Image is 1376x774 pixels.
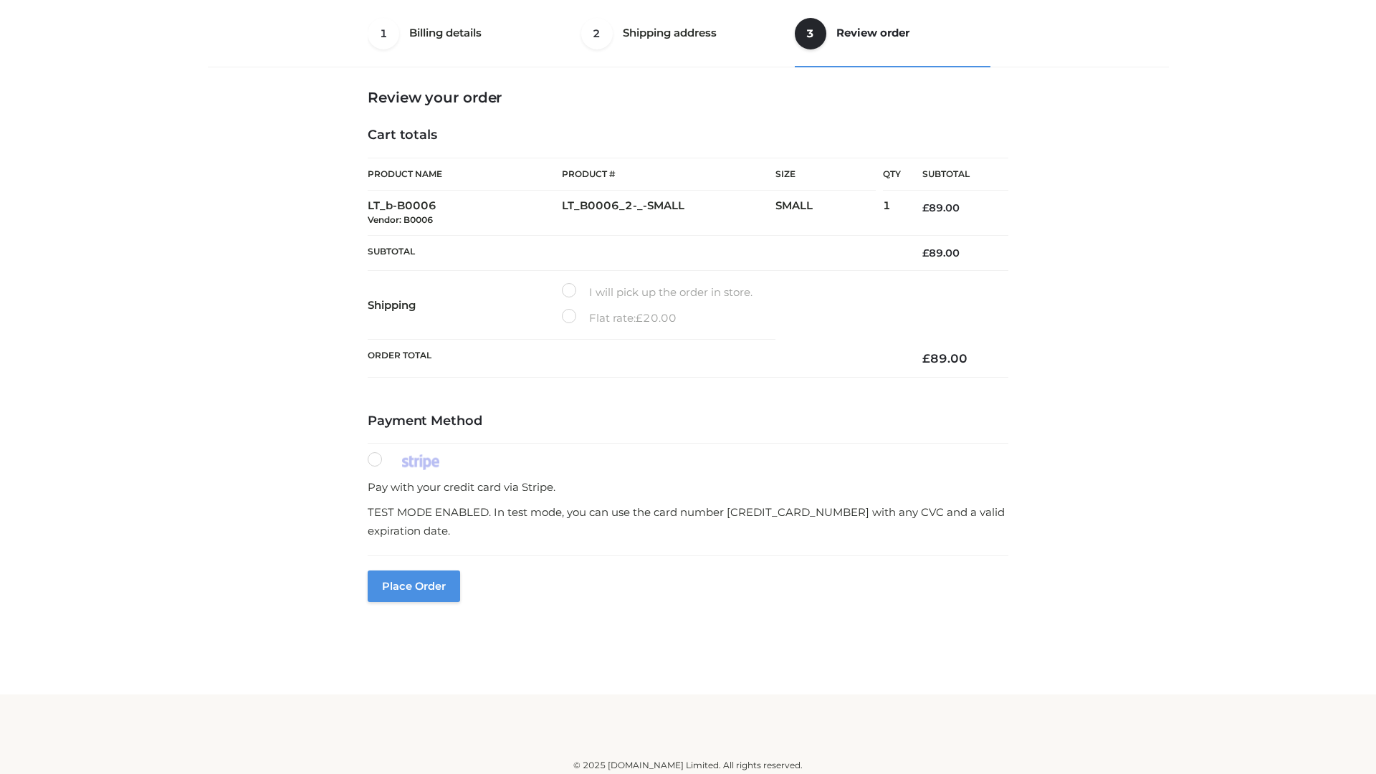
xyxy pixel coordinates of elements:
th: Size [775,158,876,191]
small: Vendor: B0006 [368,214,433,225]
td: SMALL [775,191,883,236]
h4: Cart totals [368,128,1008,143]
button: Place order [368,570,460,602]
td: LT_B0006_2-_-SMALL [562,191,775,236]
div: © 2025 [DOMAIN_NAME] Limited. All rights reserved. [213,758,1163,773]
span: £ [922,247,929,259]
span: £ [636,311,643,325]
td: 1 [883,191,901,236]
th: Order Total [368,340,901,378]
label: I will pick up the order in store. [562,283,752,302]
p: TEST MODE ENABLED. In test mode, you can use the card number [CREDIT_CARD_NUMBER] with any CVC an... [368,503,1008,540]
h3: Review your order [368,89,1008,106]
bdi: 20.00 [636,311,677,325]
span: £ [922,201,929,214]
span: £ [922,351,930,365]
th: Product # [562,158,775,191]
th: Subtotal [901,158,1008,191]
p: Pay with your credit card via Stripe. [368,478,1008,497]
th: Subtotal [368,235,901,270]
th: Product Name [368,158,562,191]
bdi: 89.00 [922,201,960,214]
th: Shipping [368,271,562,340]
bdi: 89.00 [922,351,967,365]
td: LT_b-B0006 [368,191,562,236]
label: Flat rate: [562,309,677,328]
th: Qty [883,158,901,191]
h4: Payment Method [368,414,1008,429]
bdi: 89.00 [922,247,960,259]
